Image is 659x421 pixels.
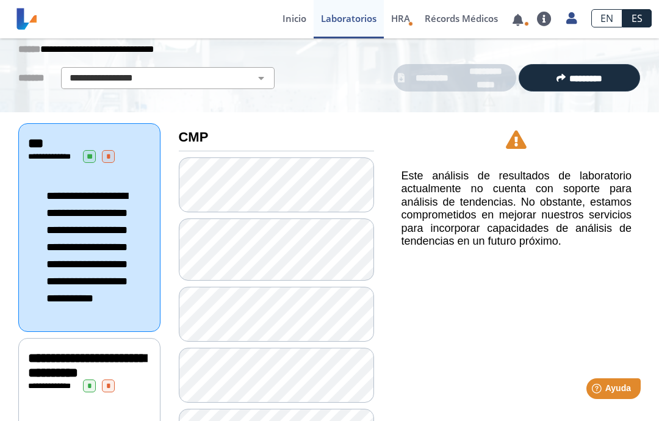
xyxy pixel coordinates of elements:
[402,170,632,249] h5: Este análisis de resultados de laboratorio actualmente no cuenta con soporte para análisis de ten...
[550,373,646,408] iframe: Help widget launcher
[591,9,622,27] a: EN
[391,12,410,24] span: HRA
[179,129,209,145] b: CMP
[622,9,652,27] a: ES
